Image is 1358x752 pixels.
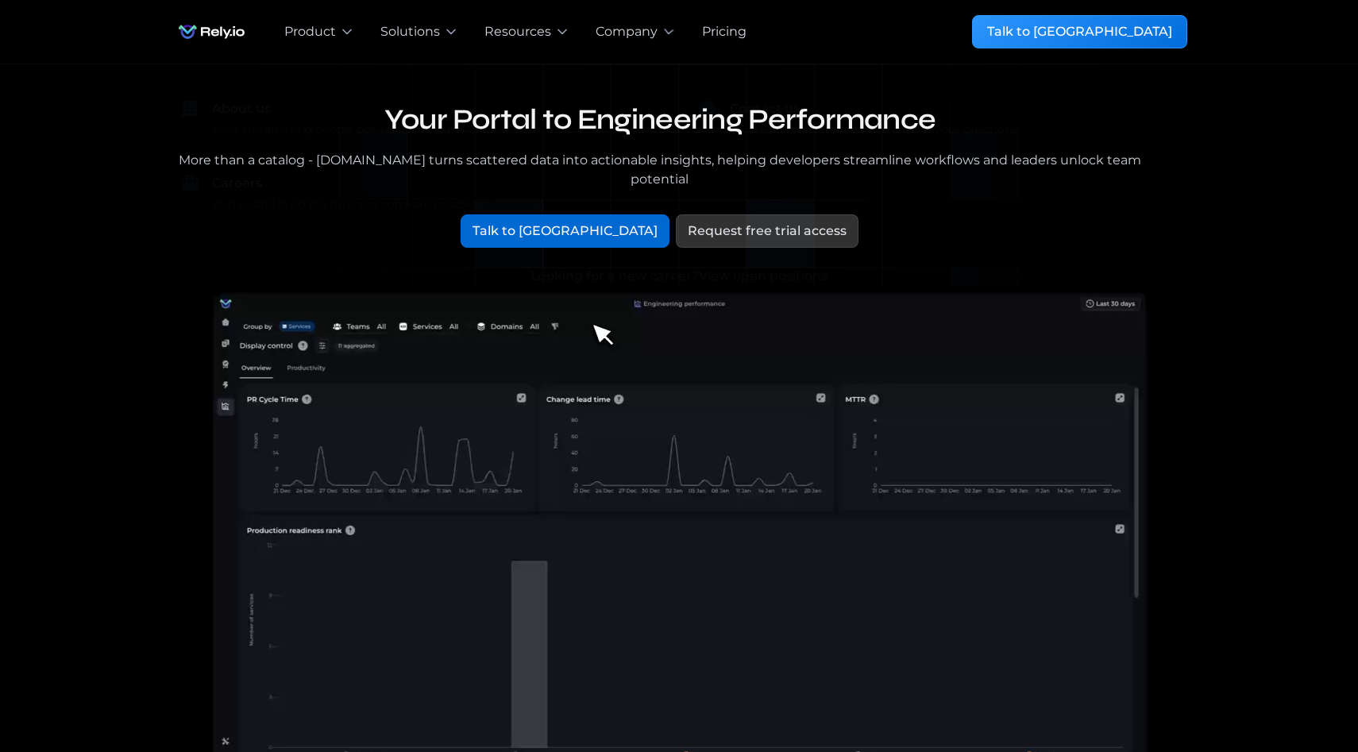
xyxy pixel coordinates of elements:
div: Product [284,22,336,41]
div: Talk to [GEOGRAPHIC_DATA] [987,22,1172,41]
div: Join us and build the future of software reliability. [212,196,487,213]
div: Company [596,22,658,41]
div: Contact us [730,99,800,118]
span: View open positions [699,268,828,283]
a: CareersJoin us and build the future of software reliability. [171,164,669,222]
a: Pricing [702,22,747,41]
a: Contact usOur team is always happy to answer your questions. [689,90,1187,148]
div: About us [212,99,271,118]
div: Solutions [380,22,440,41]
div: Careers [212,174,262,193]
a: About usMeet the amazing people behind [DOMAIN_NAME]‍ [171,90,669,164]
div: Resources [484,22,551,41]
div: Our team is always happy to answer your questions. [730,121,1020,138]
div: Looking for a new career? [530,267,828,286]
a: Talk to [GEOGRAPHIC_DATA] [972,15,1187,48]
a: home [171,16,253,48]
a: Looking for a new career?View open positions [25,248,1333,305]
div: Meet the amazing people behind [DOMAIN_NAME] ‍ [212,121,493,155]
img: Rely.io logo [171,16,253,48]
